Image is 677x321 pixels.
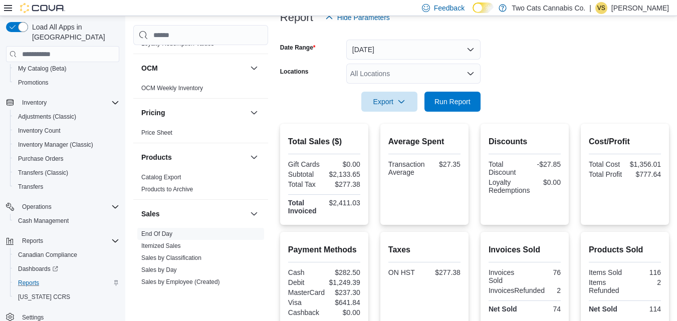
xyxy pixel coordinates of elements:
[14,167,72,179] a: Transfers (Classic)
[141,63,246,73] button: OCM
[434,3,465,13] span: Feedback
[627,268,661,276] div: 116
[20,3,65,13] img: Cova
[10,180,123,194] button: Transfers
[424,92,481,112] button: Run Report
[10,248,123,262] button: Canadian Compliance
[589,170,623,178] div: Total Profit
[489,136,561,148] h2: Discounts
[14,125,65,137] a: Inventory Count
[14,63,71,75] a: My Catalog (Beta)
[14,181,119,193] span: Transfers
[14,139,119,151] span: Inventory Manager (Classic)
[14,111,80,123] a: Adjustments (Classic)
[18,251,77,259] span: Canadian Compliance
[321,8,394,28] button: Hide Parameters
[627,305,661,313] div: 114
[141,254,201,261] a: Sales by Classification
[18,65,67,73] span: My Catalog (Beta)
[326,268,360,276] div: $282.50
[388,268,422,276] div: ON HST
[14,277,119,289] span: Reports
[14,167,119,179] span: Transfers (Classic)
[473,3,494,13] input: Dark Mode
[18,79,49,87] span: Promotions
[141,254,201,262] span: Sales by Classification
[141,173,181,181] span: Catalog Export
[18,201,56,213] button: Operations
[141,278,220,285] a: Sales by Employee (Created)
[14,139,97,151] a: Inventory Manager (Classic)
[388,160,425,176] div: Transaction Average
[14,263,62,275] a: Dashboards
[10,262,123,276] a: Dashboards
[248,151,260,163] button: Products
[22,203,52,211] span: Operations
[141,152,246,162] button: Products
[141,242,181,250] span: Itemized Sales
[141,209,160,219] h3: Sales
[14,153,119,165] span: Purchase Orders
[18,235,47,247] button: Reports
[18,279,39,287] span: Reports
[14,277,43,289] a: Reports
[14,77,119,89] span: Promotions
[10,152,123,166] button: Purchase Orders
[18,97,51,109] button: Inventory
[326,160,360,168] div: $0.00
[14,291,74,303] a: [US_STATE] CCRS
[141,63,158,73] h3: OCM
[426,268,461,276] div: $277.38
[589,268,623,276] div: Items Sold
[14,249,81,261] a: Canadian Compliance
[611,2,669,14] p: [PERSON_NAME]
[288,268,322,276] div: Cash
[288,298,322,306] div: Visa
[141,209,246,219] button: Sales
[361,92,417,112] button: Export
[2,96,123,110] button: Inventory
[10,138,123,152] button: Inventory Manager (Classic)
[2,200,123,214] button: Operations
[288,244,360,256] h2: Payment Methods
[467,70,475,78] button: Open list of options
[133,127,268,143] div: Pricing
[337,13,390,23] span: Hide Parameters
[141,85,203,92] a: OCM Weekly Inventory
[14,263,119,275] span: Dashboards
[288,278,322,286] div: Debit
[14,215,73,227] a: Cash Management
[326,278,360,286] div: $1,249.39
[326,308,360,316] div: $0.00
[14,181,47,193] a: Transfers
[14,249,119,261] span: Canadian Compliance
[141,185,193,193] span: Products to Archive
[489,286,545,294] div: InvoicesRefunded
[18,155,64,163] span: Purchase Orders
[14,215,119,227] span: Cash Management
[18,113,76,121] span: Adjustments (Classic)
[14,291,119,303] span: Washington CCRS
[527,268,561,276] div: 76
[489,305,517,313] strong: Net Sold
[14,111,119,123] span: Adjustments (Classic)
[141,242,181,249] a: Itemized Sales
[141,230,172,238] span: End Of Day
[18,141,93,149] span: Inventory Manager (Classic)
[133,171,268,199] div: Products
[326,298,360,306] div: $641.84
[18,293,70,301] span: [US_STATE] CCRS
[527,160,561,168] div: -$27.85
[141,129,172,137] span: Price Sheet
[10,276,123,290] button: Reports
[10,76,123,90] button: Promotions
[14,153,68,165] a: Purchase Orders
[627,170,661,178] div: $777.64
[589,136,661,148] h2: Cost/Profit
[434,97,471,107] span: Run Report
[133,82,268,98] div: OCM
[589,305,617,313] strong: Net Sold
[597,2,605,14] span: VS
[2,234,123,248] button: Reports
[326,180,360,188] div: $277.38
